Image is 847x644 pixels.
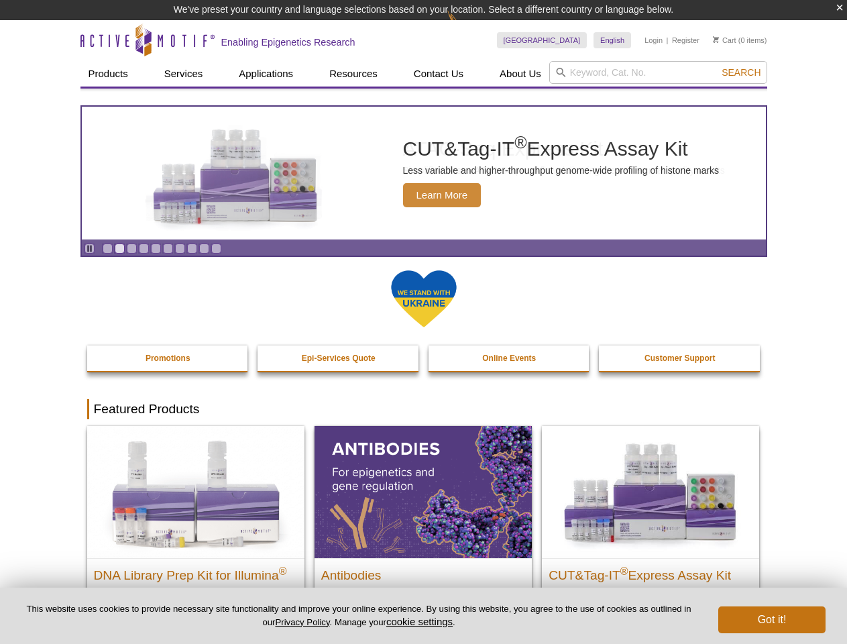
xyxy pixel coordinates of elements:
img: CUT&Tag-IT® Express Assay Kit [542,426,759,557]
sup: ® [279,565,287,576]
a: Go to slide 3 [127,244,137,254]
a: Go to slide 5 [151,244,161,254]
a: About Us [492,61,549,87]
a: Online Events [429,345,591,371]
img: We Stand With Ukraine [390,269,457,329]
img: All Antibodies [315,426,532,557]
img: Change Here [447,10,483,42]
a: Products [80,61,136,87]
h2: Featured Products [87,399,760,419]
a: Privacy Policy [275,617,329,627]
button: cookie settings [386,616,453,627]
a: CUT&Tag-IT Express Assay Kit CUT&Tag-IT®Express Assay Kit Less variable and higher-throughput gen... [82,107,766,239]
h2: CUT&Tag-IT Express Assay Kit [403,139,720,159]
img: DNA Library Prep Kit for Illumina [87,426,304,557]
strong: Promotions [146,354,190,363]
strong: Online Events [482,354,536,363]
a: Go to slide 8 [187,244,197,254]
a: Promotions [87,345,249,371]
li: | [667,32,669,48]
input: Keyword, Cat. No. [549,61,767,84]
a: Go to slide 4 [139,244,149,254]
a: Services [156,61,211,87]
a: Customer Support [599,345,761,371]
strong: Epi-Services Quote [302,354,376,363]
sup: ® [620,565,628,576]
h2: DNA Library Prep Kit for Illumina [94,562,298,582]
a: Resources [321,61,386,87]
a: [GEOGRAPHIC_DATA] [497,32,587,48]
p: This website uses cookies to provide necessary site functionality and improve your online experie... [21,603,696,629]
a: Contact Us [406,61,471,87]
a: Go to slide 7 [175,244,185,254]
a: Login [644,36,663,45]
img: Your Cart [713,36,719,43]
a: English [594,32,631,48]
sup: ® [514,133,526,152]
a: CUT&Tag-IT® Express Assay Kit CUT&Tag-IT®Express Assay Kit Less variable and higher-throughput ge... [542,426,759,629]
img: CUT&Tag-IT Express Assay Kit [125,99,346,247]
article: CUT&Tag-IT Express Assay Kit [82,107,766,239]
button: Search [718,66,765,78]
h2: CUT&Tag-IT Express Assay Kit [549,562,752,582]
a: Epi-Services Quote [258,345,420,371]
h2: Antibodies [321,562,525,582]
span: Search [722,67,760,78]
h2: Enabling Epigenetics Research [221,36,355,48]
li: (0 items) [713,32,767,48]
a: Applications [231,61,301,87]
p: Less variable and higher-throughput genome-wide profiling of histone marks [403,164,720,176]
a: Go to slide 9 [199,244,209,254]
a: All Antibodies Antibodies Application-tested antibodies for ChIP, CUT&Tag, and CUT&RUN. [315,426,532,629]
a: Go to slide 6 [163,244,173,254]
a: Toggle autoplay [84,244,95,254]
a: Go to slide 2 [115,244,125,254]
a: Register [672,36,699,45]
span: Learn More [403,183,482,207]
button: Got it! [718,606,826,633]
a: DNA Library Prep Kit for Illumina DNA Library Prep Kit for Illumina® Dual Index NGS Kit for ChIP-... [87,426,304,643]
a: Go to slide 10 [211,244,221,254]
a: Cart [713,36,736,45]
strong: Customer Support [644,354,715,363]
a: Go to slide 1 [103,244,113,254]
